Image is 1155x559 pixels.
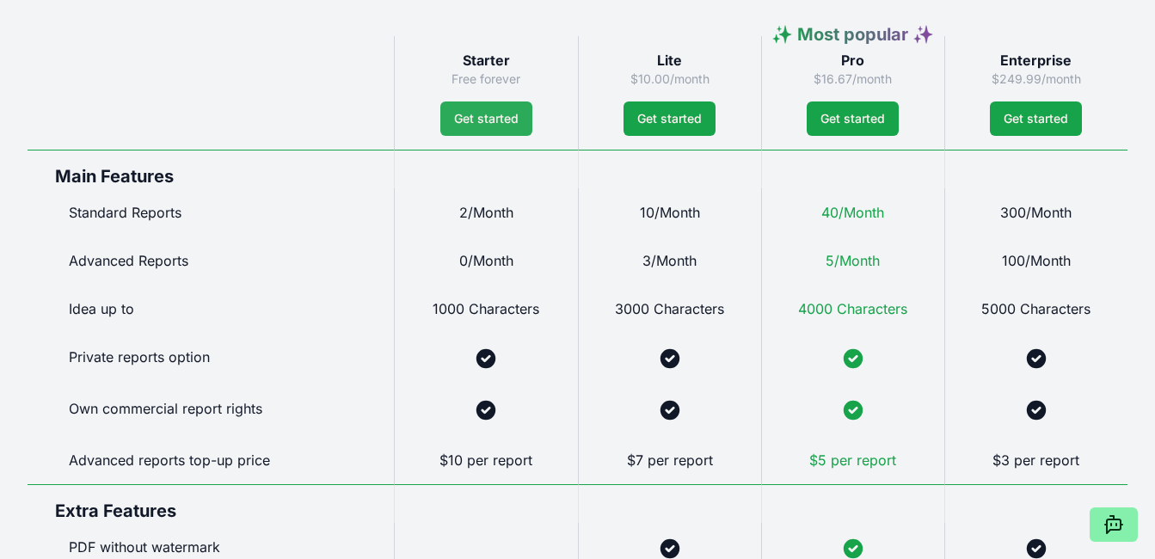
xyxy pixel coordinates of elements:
div: Advanced reports top-up price [28,436,394,484]
div: Standard Reports [28,188,394,236]
a: Get started [624,101,716,136]
span: 5000 Characters [981,300,1090,317]
span: 10/Month [640,204,700,221]
span: 100/Month [1002,252,1071,269]
div: Advanced Reports [28,236,394,285]
a: Get started [440,101,532,136]
a: Get started [990,101,1082,136]
span: 2/Month [459,204,513,221]
span: 3/Month [642,252,697,269]
span: $3 per report [992,451,1079,469]
div: Main Features [28,150,394,188]
p: $16.67/month [776,71,931,88]
h3: Lite [593,50,747,71]
span: $7 per report [627,451,713,469]
div: Extra Features [28,484,394,523]
h3: Pro [776,50,931,71]
div: Private reports option [28,333,394,384]
div: Own commercial report rights [28,384,394,436]
span: 300/Month [1000,204,1072,221]
p: $249.99/month [959,71,1114,88]
span: 40/Month [821,204,884,221]
a: Get started [807,101,899,136]
p: $10.00/month [593,71,747,88]
span: 0/Month [459,252,513,269]
p: Free forever [409,71,563,88]
span: 5/Month [826,252,880,269]
span: $5 per report [809,451,896,469]
span: 4000 Characters [798,300,907,317]
span: $10 per report [439,451,532,469]
span: ✨ Most popular ✨ [771,24,934,45]
h3: Starter [409,50,563,71]
span: 3000 Characters [615,300,724,317]
div: Idea up to [28,285,394,333]
span: 1000 Characters [433,300,539,317]
h3: Enterprise [959,50,1114,71]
